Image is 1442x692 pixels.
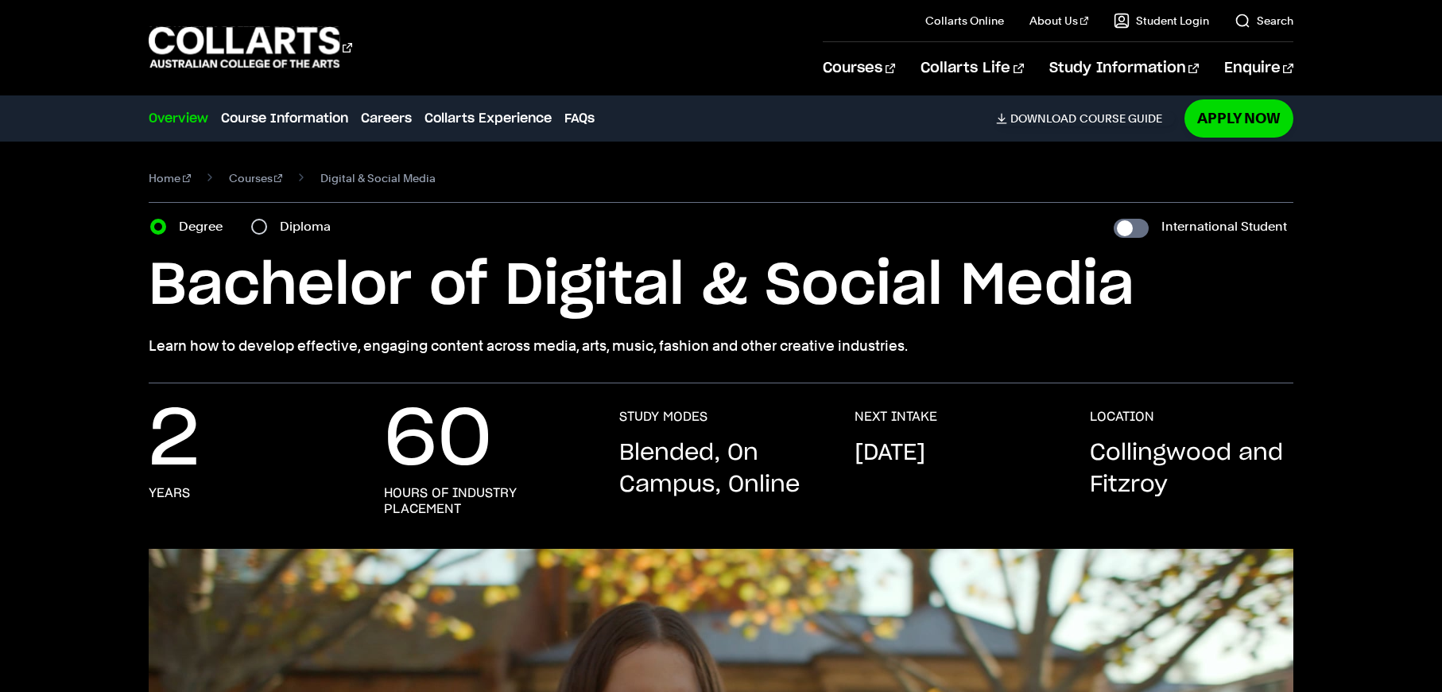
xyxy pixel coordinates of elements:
p: [DATE] [855,437,925,469]
a: FAQs [564,109,595,128]
h3: NEXT INTAKE [855,409,937,425]
span: Digital & Social Media [320,167,436,189]
a: Careers [361,109,412,128]
a: Collarts Online [925,13,1004,29]
p: 60 [384,409,492,472]
div: Go to homepage [149,25,352,70]
label: International Student [1161,216,1287,238]
a: Home [149,167,191,189]
a: Collarts Life [921,42,1023,95]
h3: LOCATION [1090,409,1154,425]
a: Enquire [1224,42,1293,95]
a: About Us [1029,13,1088,29]
p: Blended, On Campus, Online [619,437,823,501]
p: Collingwood and Fitzroy [1090,437,1293,501]
h3: years [149,485,190,501]
a: Apply Now [1184,99,1293,137]
a: Course Information [221,109,348,128]
span: Download [1010,111,1076,126]
a: Collarts Experience [424,109,552,128]
a: Courses [229,167,283,189]
label: Diploma [280,216,340,238]
h3: hours of industry placement [384,485,587,517]
a: Courses [823,42,895,95]
a: Overview [149,109,208,128]
a: Search [1235,13,1293,29]
a: DownloadCourse Guide [996,111,1175,126]
p: Learn how to develop effective, engaging content across media, arts, music, fashion and other cre... [149,335,1293,357]
a: Study Information [1049,42,1199,95]
label: Degree [179,216,232,238]
h3: STUDY MODES [619,409,707,425]
a: Student Login [1114,13,1209,29]
h1: Bachelor of Digital & Social Media [149,251,1293,322]
p: 2 [149,409,200,472]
